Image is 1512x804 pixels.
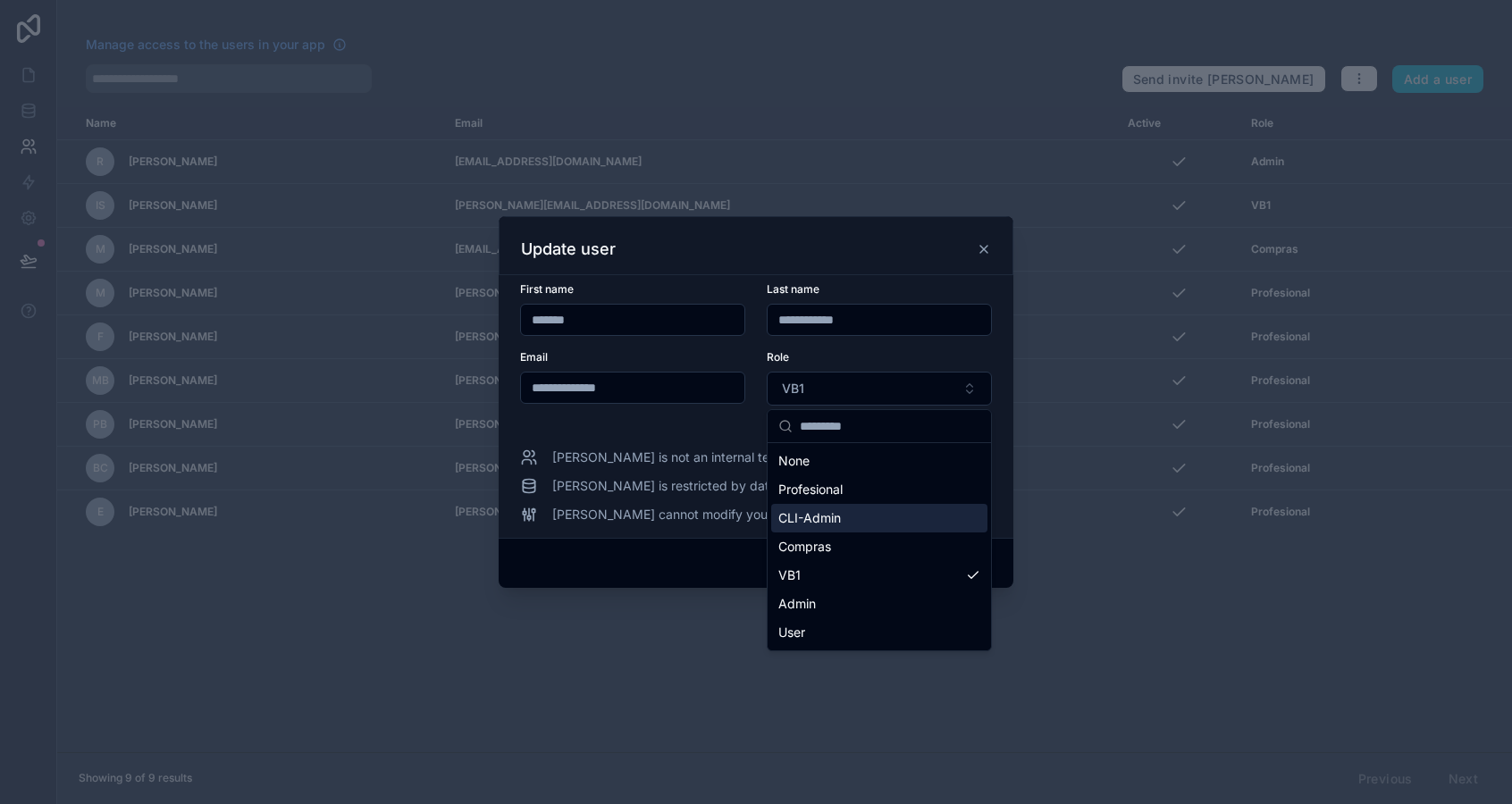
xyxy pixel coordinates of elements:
h3: Update user [521,239,616,260]
span: [PERSON_NAME] cannot modify your app [552,506,799,523]
span: VB1 [782,380,804,398]
div: None [771,447,987,475]
span: User [778,624,805,641]
span: Last name [767,282,819,296]
span: [PERSON_NAME] is not an internal team member [552,448,839,466]
span: Profesional [778,481,843,498]
div: Suggestions [768,443,991,650]
span: Role [767,350,789,364]
span: First name [520,282,574,296]
span: Compras [778,538,831,556]
button: Select Button [767,372,992,406]
span: Admin [778,595,816,613]
span: CLI-Admin [778,509,841,527]
span: VB1 [778,566,801,584]
span: Email [520,350,548,364]
span: [PERSON_NAME] is restricted by data permissions [552,477,849,495]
